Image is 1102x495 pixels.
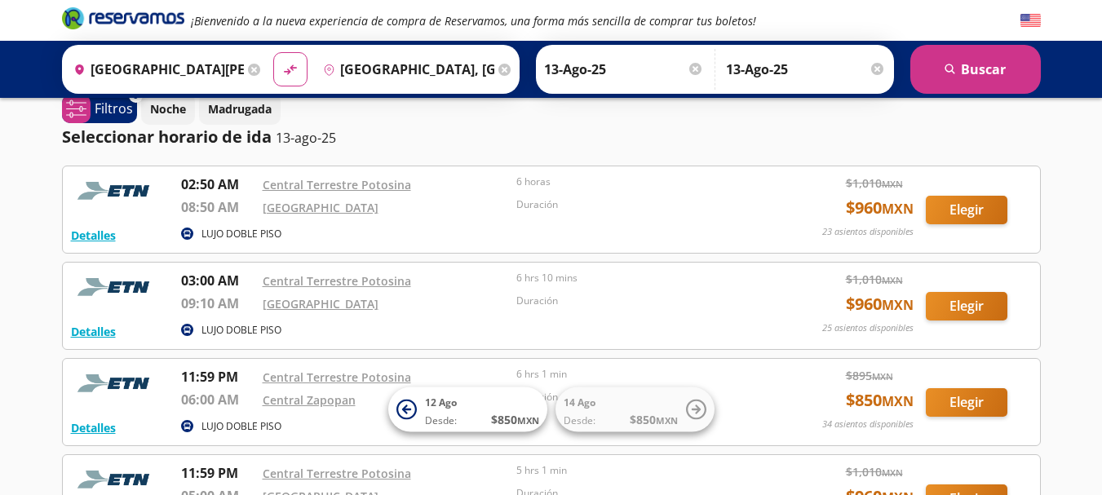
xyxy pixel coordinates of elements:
[846,292,914,316] span: $ 960
[910,45,1041,94] button: Buscar
[425,413,457,428] span: Desde:
[62,6,184,30] i: Brand Logo
[926,388,1007,417] button: Elegir
[491,411,539,428] span: $ 850
[71,227,116,244] button: Detalles
[1020,11,1041,31] button: English
[872,370,893,382] small: MXN
[71,175,161,207] img: RESERVAMOS
[141,93,195,125] button: Noche
[71,419,116,436] button: Detalles
[71,271,161,303] img: RESERVAMOS
[201,323,281,338] p: LUJO DOBLE PISO
[263,392,356,408] a: Central Zapopan
[181,175,254,194] p: 02:50 AM
[846,196,914,220] span: $ 960
[846,271,903,288] span: $ 1,010
[882,200,914,218] small: MXN
[276,128,336,148] p: 13-ago-25
[822,321,914,335] p: 25 asientos disponibles
[181,367,254,387] p: 11:59 PM
[630,411,678,428] span: $ 850
[263,200,378,215] a: [GEOGRAPHIC_DATA]
[181,271,254,290] p: 03:00 AM
[926,196,1007,224] button: Elegir
[95,99,133,118] p: Filtros
[181,463,254,483] p: 11:59 PM
[201,227,281,241] p: LUJO DOBLE PISO
[926,292,1007,320] button: Elegir
[656,414,678,426] small: MXN
[181,294,254,313] p: 09:10 AM
[555,387,715,432] button: 14 AgoDesde:$850MXN
[62,6,184,35] a: Brand Logo
[882,296,914,314] small: MXN
[316,49,494,90] input: Buscar Destino
[564,396,595,409] span: 14 Ago
[726,49,886,90] input: Opcional
[62,125,272,149] p: Seleccionar horario de ida
[201,419,281,434] p: LUJO DOBLE PISO
[516,197,763,212] p: Duración
[150,100,186,117] p: Noche
[846,367,893,384] span: $ 895
[846,463,903,480] span: $ 1,010
[191,13,756,29] em: ¡Bienvenido a la nueva experiencia de compra de Reservamos, una forma más sencilla de comprar tus...
[263,273,411,289] a: Central Terrestre Potosina
[62,95,137,123] button: 0Filtros
[516,271,763,285] p: 6 hrs 10 mins
[882,274,903,286] small: MXN
[208,100,272,117] p: Madrugada
[544,49,704,90] input: Elegir Fecha
[564,413,595,428] span: Desde:
[822,225,914,239] p: 23 asientos disponibles
[181,197,254,217] p: 08:50 AM
[517,414,539,426] small: MXN
[263,466,411,481] a: Central Terrestre Potosina
[882,178,903,190] small: MXN
[71,323,116,340] button: Detalles
[425,396,457,409] span: 12 Ago
[846,175,903,192] span: $ 1,010
[67,49,245,90] input: Buscar Origen
[71,367,161,400] img: RESERVAMOS
[822,418,914,431] p: 34 asientos disponibles
[263,369,411,385] a: Central Terrestre Potosina
[199,93,281,125] button: Madrugada
[181,390,254,409] p: 06:00 AM
[516,463,763,478] p: 5 hrs 1 min
[846,388,914,413] span: $ 850
[388,387,547,432] button: 12 AgoDesde:$850MXN
[516,367,763,382] p: 6 hrs 1 min
[263,296,378,312] a: [GEOGRAPHIC_DATA]
[882,466,903,479] small: MXN
[516,294,763,308] p: Duración
[263,177,411,192] a: Central Terrestre Potosina
[516,175,763,189] p: 6 horas
[882,392,914,410] small: MXN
